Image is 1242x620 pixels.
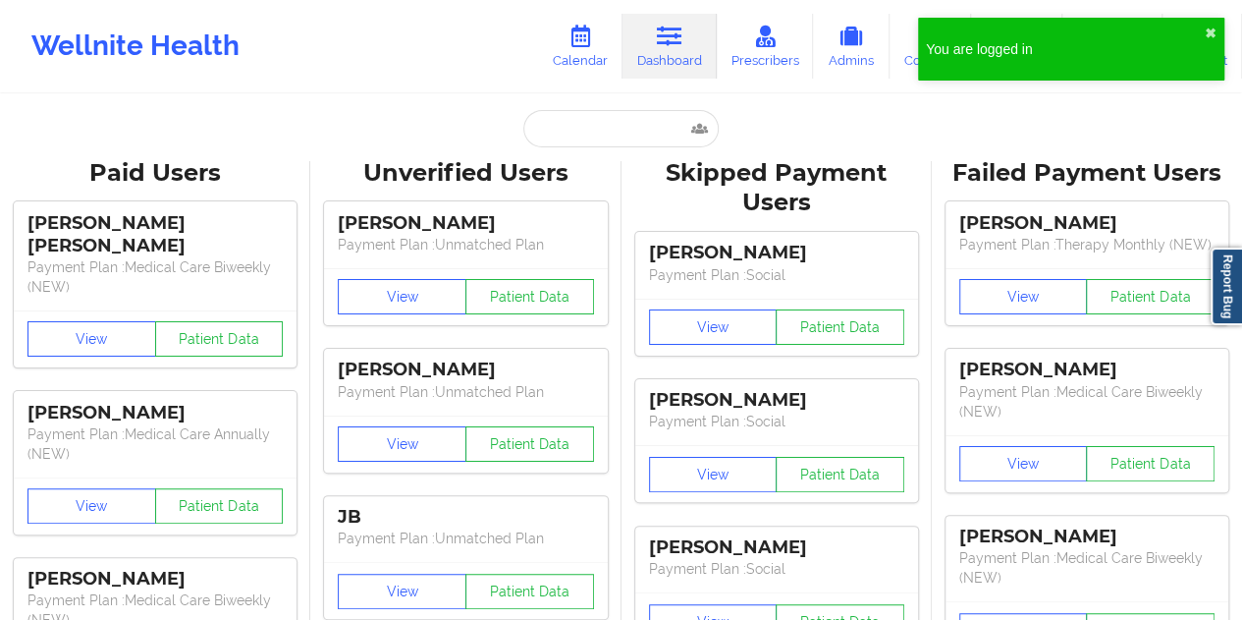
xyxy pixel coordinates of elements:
[776,457,904,492] button: Patient Data
[27,402,283,424] div: [PERSON_NAME]
[959,279,1088,314] button: View
[27,212,283,257] div: [PERSON_NAME] [PERSON_NAME]
[649,536,904,559] div: [PERSON_NAME]
[338,506,593,529] div: JB
[622,14,717,79] a: Dashboard
[338,426,466,462] button: View
[776,310,904,345] button: Patient Data
[717,14,814,79] a: Prescribers
[890,14,971,79] a: Coaches
[649,310,778,345] button: View
[27,568,283,591] div: [PERSON_NAME]
[324,158,607,189] div: Unverified Users
[959,212,1215,235] div: [PERSON_NAME]
[27,424,283,464] p: Payment Plan : Medical Care Annually (NEW)
[1205,26,1216,41] button: close
[338,529,593,548] p: Payment Plan : Unmatched Plan
[649,559,904,579] p: Payment Plan : Social
[465,574,594,609] button: Patient Data
[465,426,594,462] button: Patient Data
[649,457,778,492] button: View
[649,389,904,412] div: [PERSON_NAME]
[27,321,156,357] button: View
[959,235,1215,254] p: Payment Plan : Therapy Monthly (NEW)
[959,526,1215,548] div: [PERSON_NAME]
[338,212,593,235] div: [PERSON_NAME]
[338,574,466,609] button: View
[1086,446,1215,481] button: Patient Data
[1211,248,1242,325] a: Report Bug
[959,359,1215,381] div: [PERSON_NAME]
[338,359,593,381] div: [PERSON_NAME]
[945,158,1228,189] div: Failed Payment Users
[649,265,904,285] p: Payment Plan : Social
[338,382,593,402] p: Payment Plan : Unmatched Plan
[649,412,904,431] p: Payment Plan : Social
[1086,279,1215,314] button: Patient Data
[155,321,284,357] button: Patient Data
[813,14,890,79] a: Admins
[338,279,466,314] button: View
[465,279,594,314] button: Patient Data
[959,446,1088,481] button: View
[926,39,1205,59] div: You are logged in
[538,14,622,79] a: Calendar
[155,488,284,524] button: Patient Data
[338,235,593,254] p: Payment Plan : Unmatched Plan
[959,548,1215,588] p: Payment Plan : Medical Care Biweekly (NEW)
[649,242,904,264] div: [PERSON_NAME]
[14,158,297,189] div: Paid Users
[635,158,918,219] div: Skipped Payment Users
[27,488,156,524] button: View
[27,257,283,297] p: Payment Plan : Medical Care Biweekly (NEW)
[959,382,1215,422] p: Payment Plan : Medical Care Biweekly (NEW)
